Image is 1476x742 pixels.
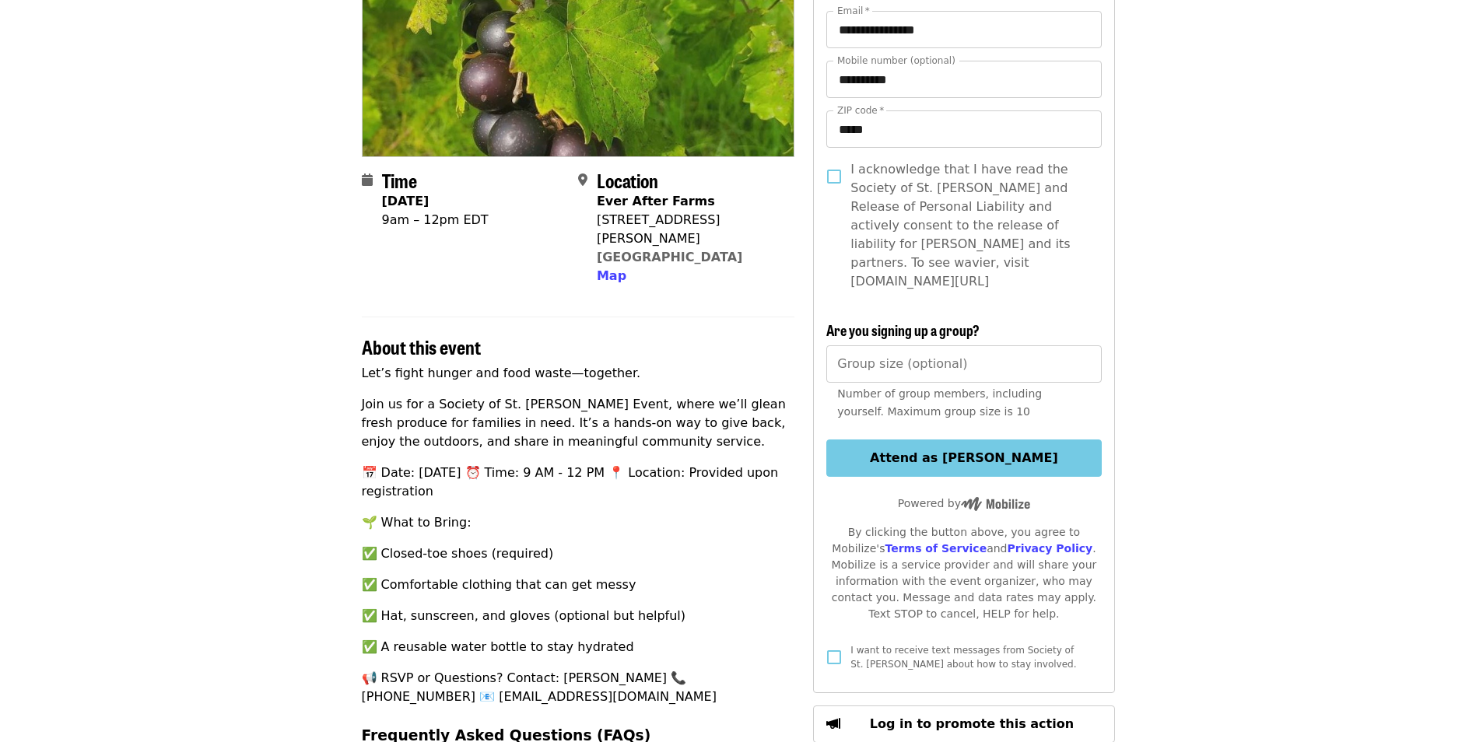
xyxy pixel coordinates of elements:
[362,395,795,451] p: Join us for a Society of St. [PERSON_NAME] Event, where we’ll glean fresh produce for families in...
[826,110,1101,148] input: ZIP code
[850,645,1076,670] span: I want to receive text messages from Society of St. [PERSON_NAME] about how to stay involved.
[826,524,1101,622] div: By clicking the button above, you agree to Mobilize's and . Mobilize is a service provider and wi...
[382,194,429,208] strong: [DATE]
[578,173,587,187] i: map-marker-alt icon
[898,497,1030,509] span: Powered by
[362,544,795,563] p: ✅ Closed-toe shoes (required)
[826,345,1101,383] input: [object Object]
[382,166,417,194] span: Time
[870,716,1074,731] span: Log in to promote this action
[837,6,870,16] label: Email
[597,268,626,283] span: Map
[826,320,980,340] span: Are you signing up a group?
[961,497,1030,511] img: Powered by Mobilize
[837,387,1042,418] span: Number of group members, including yourself. Maximum group size is 10
[362,513,795,532] p: 🌱 What to Bring:
[382,211,489,229] div: 9am – 12pm EDT
[885,542,987,555] a: Terms of Service
[362,669,795,706] p: 📢 RSVP or Questions? Contact: [PERSON_NAME] 📞 [PHONE_NUMBER] 📧 [EMAIL_ADDRESS][DOMAIN_NAME]
[597,211,782,248] div: [STREET_ADDRESS][PERSON_NAME]
[362,607,795,625] p: ✅ Hat, sunscreen, and gloves (optional but helpful)
[837,56,955,65] label: Mobile number (optional)
[362,364,795,383] p: Let’s fight hunger and food waste—together.
[826,439,1101,477] button: Attend as [PERSON_NAME]
[362,638,795,656] p: ✅ A reusable water bottle to stay hydrated
[1007,542,1092,555] a: Privacy Policy
[362,333,481,360] span: About this event
[850,160,1089,291] span: I acknowledge that I have read the Society of St. [PERSON_NAME] and Release of Personal Liability...
[362,576,795,594] p: ✅ Comfortable clothing that can get messy
[597,166,658,194] span: Location
[826,11,1101,48] input: Email
[597,267,626,285] button: Map
[597,194,715,208] strong: Ever After Farms
[837,106,884,115] label: ZIP code
[826,61,1101,98] input: Mobile number (optional)
[597,250,742,264] a: [GEOGRAPHIC_DATA]
[362,464,795,501] p: 📅 Date: [DATE] ⏰ Time: 9 AM - 12 PM 📍 Location: Provided upon registration
[362,173,373,187] i: calendar icon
